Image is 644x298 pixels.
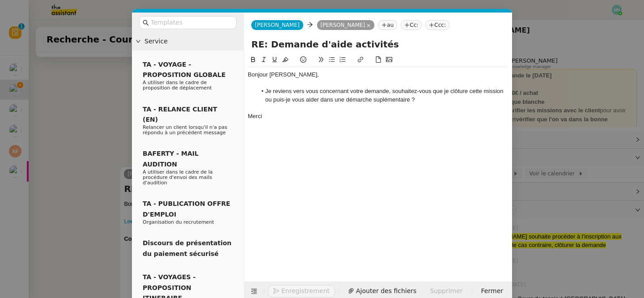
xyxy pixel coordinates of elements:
span: BAFERTY - MAIL AUDITION [143,150,199,167]
span: Service [144,36,240,47]
button: Ajouter des fichiers [343,285,422,298]
span: A utiliser dans le cadre de la procédure d'envoi des mails d'audition [143,169,213,186]
input: Subject [251,38,505,51]
span: Ajouter des fichiers [356,286,416,296]
input: Templates [151,17,231,28]
button: Supprimer [424,285,468,298]
nz-tag: Cc: [401,20,422,30]
span: Relancer un client lorsqu'il n'a pas répondu à un précédent message [143,124,227,136]
button: Fermer [476,285,508,298]
span: TA - PUBLICATION OFFRE D'EMPLOI [143,200,230,217]
nz-tag: [PERSON_NAME] [317,20,375,30]
button: Enregistrement [268,285,335,298]
span: Discours de présentation du paiement sécurisé [143,239,232,257]
span: TA - VOYAGE - PROPOSITION GLOBALE [143,61,225,78]
nz-tag: Ccc: [425,20,449,30]
span: TA - RELANCE CLIENT (EN) [143,106,217,123]
div: Merci [248,112,508,120]
div: Bonjour [PERSON_NAME], [248,71,508,79]
span: [PERSON_NAME] [255,22,300,28]
li: Je reviens vers vous concernant votre demande, souhaitez-vous que je clôture cette mission ou pui... [257,87,509,104]
span: Fermer [481,286,503,296]
span: Organisation du recrutement [143,219,214,225]
span: A utiliser dans le cadre de proposition de déplacement [143,80,212,91]
nz-tag: au [378,20,397,30]
div: Service [132,33,244,50]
